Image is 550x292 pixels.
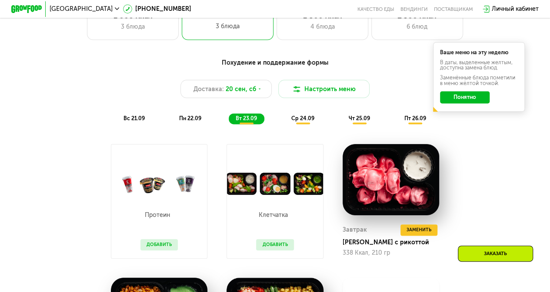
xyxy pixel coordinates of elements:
span: 20 сен, сб [226,85,256,94]
div: 6 блюд [379,22,455,31]
div: 3 блюда [190,22,266,31]
div: В даты, выделенные желтым, доступна замена блюд. [440,60,518,71]
div: Ваше меню на эту неделю [440,50,518,55]
span: чт 25.09 [348,115,370,121]
span: пт 26.09 [404,115,426,121]
button: Добавить [140,239,178,250]
div: Личный кабинет [492,4,539,13]
div: [PERSON_NAME] с рикоттой [343,239,446,246]
span: вт 23.09 [236,115,257,121]
div: 4 блюда [285,22,360,31]
span: Заменить [407,226,431,234]
div: 3 блюда [95,22,171,31]
a: Вендинги [400,6,428,12]
span: [GEOGRAPHIC_DATA] [50,6,113,12]
button: Добавить [256,239,293,250]
button: Настроить меню [278,80,370,98]
a: Качество еды [357,6,394,12]
div: Завтрак [343,224,367,236]
span: ср 24.09 [291,115,314,121]
div: Заменённые блюда пометили в меню жёлтой точкой. [440,75,518,86]
div: Похудение и поддержание формы [49,58,501,68]
span: вс 21.09 [123,115,145,121]
span: пн 22.09 [179,115,201,121]
div: поставщикам [434,6,473,12]
span: Доставка: [193,85,224,94]
p: Клетчатка [256,212,290,218]
p: Протеин [140,212,174,218]
button: Заменить [400,224,437,236]
a: [PHONE_NUMBER] [123,4,191,13]
div: 338 Ккал, 210 гр [343,249,440,256]
div: Заказать [458,246,533,262]
button: Понятно [440,91,489,103]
